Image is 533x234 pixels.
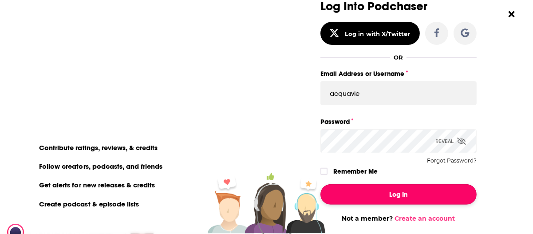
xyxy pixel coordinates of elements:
[320,68,477,79] label: Email Address or Username
[77,47,164,59] a: create an account
[320,22,420,45] button: Log in with X/Twitter
[34,179,161,190] li: Get alerts for new releases & credits
[34,160,169,172] li: Follow creators, podcasts, and friends
[320,214,477,222] div: Not a member?
[503,6,520,23] button: Close Button
[320,81,477,105] input: Email Address or Username
[320,116,477,127] label: Password
[345,30,410,37] div: Log in with X/Twitter
[34,126,211,135] li: On Podchaser you can:
[435,129,466,153] div: Reveal
[427,158,477,164] button: Forgot Password?
[394,54,403,61] div: OR
[333,166,378,177] label: Remember Me
[320,184,477,205] button: Log In
[34,142,164,153] li: Contribute ratings, reviews, & credits
[34,198,145,210] li: Create podcast & episode lists
[395,214,455,222] a: Create an account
